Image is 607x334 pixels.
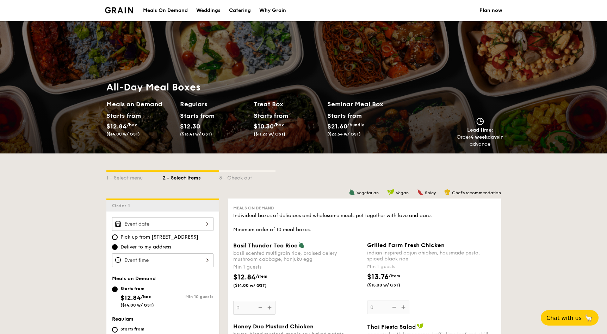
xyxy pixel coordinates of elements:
[112,327,118,333] input: Starts from$12.30($13.41 w/ GST)Min 10 guests
[327,132,361,137] span: ($23.54 w/ GST)
[367,282,415,288] span: ($15.00 w/ GST)
[367,250,495,262] div: indian inspired cajun chicken, housmade pesto, spiced black rice
[347,122,364,127] span: /bundle
[120,294,141,302] span: $12.84
[389,273,400,278] span: /item
[112,217,213,231] input: Event date
[112,276,156,282] span: Meals on Demand
[106,172,163,182] div: 1 - Select menu
[120,244,171,251] span: Deliver to my address
[219,172,275,182] div: 3 - Check out
[233,242,298,249] span: Basil Thunder Tea Rice
[180,132,212,137] span: ($13.41 w/ GST)
[349,189,355,195] img: icon-vegetarian.fe4039eb.svg
[357,190,379,195] span: Vegetarian
[254,122,274,130] span: $10.30
[546,315,582,321] span: Chat with us
[367,273,389,281] span: $13.76
[163,294,213,299] div: Min 10 guests
[327,122,347,130] span: $21.60
[120,234,198,241] span: Pick up from [STREET_ADDRESS]
[367,323,416,330] span: Thai Fiesta Salad
[112,244,118,250] input: Deliver to my address
[233,206,274,210] span: Meals on Demand
[105,7,134,13] a: Logotype
[233,212,495,233] div: Individual boxes of delicious and wholesome meals put together with love and care. Minimum order ...
[444,189,451,195] img: icon-chef-hat.a58ddaea.svg
[475,118,485,125] img: icon-clock.2db775ea.svg
[452,190,501,195] span: Chef's recommendation
[467,127,493,133] span: Lead time:
[127,122,137,127] span: /box
[105,7,134,13] img: Grain
[327,111,361,121] div: Starts from
[120,303,154,308] span: ($14.00 w/ GST)
[233,250,361,262] div: basil scented multigrain rice, braised celery mushroom cabbage, hanjuku egg
[233,283,281,288] span: ($14.00 w/ GST)
[256,274,267,279] span: /item
[106,132,140,137] span: ($14.00 w/ GST)
[233,273,256,282] span: $12.84
[425,190,436,195] span: Spicy
[298,242,305,248] img: icon-vegetarian.fe4039eb.svg
[254,99,322,109] h2: Treat Box
[106,99,174,109] h2: Meals on Demand
[112,203,133,209] span: Order 1
[112,286,118,292] input: Starts from$12.84/box($14.00 w/ GST)Min 10 guests
[457,134,504,148] div: Order in advance
[180,99,248,109] h2: Regulars
[180,122,200,130] span: $12.30
[470,134,499,140] strong: 4 weekdays
[141,294,151,299] span: /box
[112,316,134,322] span: Regulars
[584,314,593,322] span: 🦙
[417,189,423,195] img: icon-spicy.37a8142b.svg
[367,242,445,248] span: Grilled Farm Fresh Chicken
[417,323,424,329] img: icon-vegan.f8ff3823.svg
[112,253,213,267] input: Event time
[367,263,495,270] div: Min 1 guests
[254,132,285,137] span: ($11.23 w/ GST)
[274,122,284,127] span: /box
[233,264,361,271] div: Min 1 guests
[163,172,219,182] div: 2 - Select items
[120,286,154,291] div: Starts from
[396,190,409,195] span: Vegan
[541,310,599,326] button: Chat with us🦙
[254,111,285,121] div: Starts from
[106,111,138,121] div: Starts from
[327,99,401,109] h2: Seminar Meal Box
[387,189,394,195] img: icon-vegan.f8ff3823.svg
[106,81,401,94] h1: All-Day Meal Boxes
[106,122,127,130] span: $12.84
[233,323,314,330] span: Honey Duo Mustard Chicken
[120,326,153,332] div: Starts from
[180,111,211,121] div: Starts from
[112,234,118,240] input: Pick up from [STREET_ADDRESS]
